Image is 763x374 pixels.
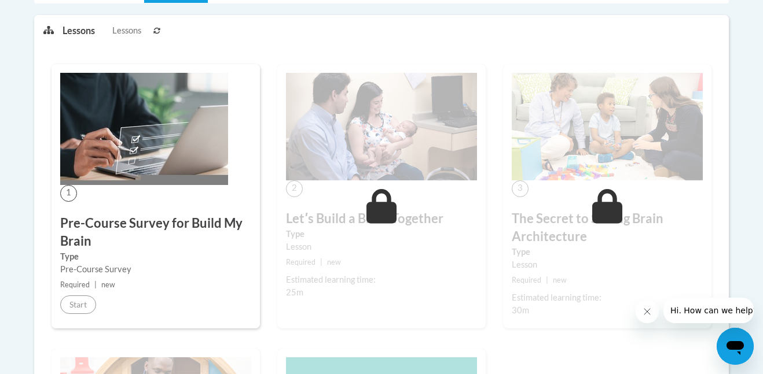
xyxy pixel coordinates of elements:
h3: Letʹs Build a Brain Together [286,210,477,228]
img: Course Image [512,73,703,180]
span: Lessons [112,24,141,37]
span: 3 [512,180,529,197]
span: new [327,258,341,266]
button: Start [60,295,96,314]
span: 30m [512,305,529,315]
span: new [553,276,567,284]
div: Lesson [512,258,703,271]
label: Type [286,228,477,240]
div: Lesson [286,240,477,253]
img: Course Image [60,73,228,185]
p: Lessons [63,24,95,37]
label: Type [60,250,251,263]
span: Hi. How can we help? [7,8,94,17]
span: new [101,280,115,289]
span: Required [60,280,90,289]
h3: Pre-Course Survey for Build My Brain [60,214,251,250]
span: 25m [286,287,303,297]
span: 1 [60,185,77,202]
div: Estimated learning time: [286,273,477,286]
label: Type [512,246,703,258]
iframe: Close message [636,300,659,323]
span: Required [286,258,316,266]
span: | [320,258,322,266]
div: Estimated learning time: [512,291,703,304]
span: 2 [286,180,303,197]
img: Course Image [286,73,477,180]
iframe: Button to launch messaging window [717,328,754,365]
div: Pre-Course Survey [60,263,251,276]
span: Required [512,276,541,284]
h3: The Secret to Strong Brain Architecture [512,210,703,246]
span: | [94,280,97,289]
iframe: Message from company [663,298,754,323]
span: | [546,276,548,284]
